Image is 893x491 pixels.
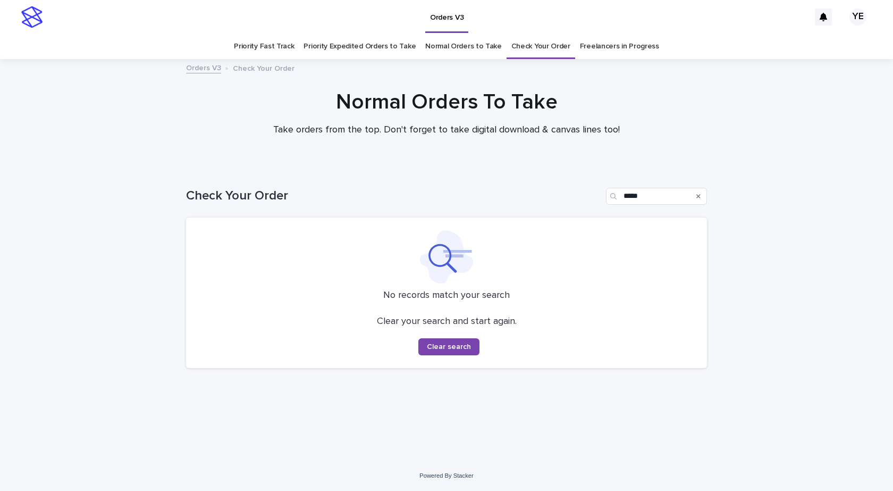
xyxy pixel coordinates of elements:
a: Orders V3 [186,61,221,73]
p: No records match your search [199,290,694,302]
a: Check Your Order [511,34,570,59]
button: Clear search [418,338,479,355]
a: Priority Expedited Orders to Take [304,34,416,59]
img: stacker-logo-s-only.png [21,6,43,28]
a: Normal Orders to Take [425,34,502,59]
input: Search [606,188,707,205]
p: Clear your search and start again. [377,316,517,328]
a: Priority Fast Track [234,34,294,59]
span: Clear search [427,343,471,351]
p: Check Your Order [233,62,294,73]
div: YE [849,9,866,26]
h1: Normal Orders To Take [186,89,707,115]
a: Freelancers in Progress [580,34,659,59]
h1: Check Your Order [186,188,602,204]
p: Take orders from the top. Don't forget to take digital download & canvas lines too! [234,124,659,136]
a: Powered By Stacker [419,472,473,479]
